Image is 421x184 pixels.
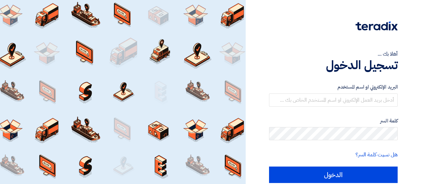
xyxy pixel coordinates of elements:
a: هل نسيت كلمة السر؟ [356,151,398,159]
div: أهلا بك ... [269,50,398,58]
h1: تسجيل الدخول [269,58,398,72]
label: كلمة السر [269,117,398,125]
label: البريد الإلكتروني او اسم المستخدم [269,83,398,91]
input: الدخول [269,167,398,183]
input: أدخل بريد العمل الإلكتروني او اسم المستخدم الخاص بك ... [269,93,398,107]
img: Teradix logo [356,21,398,31]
